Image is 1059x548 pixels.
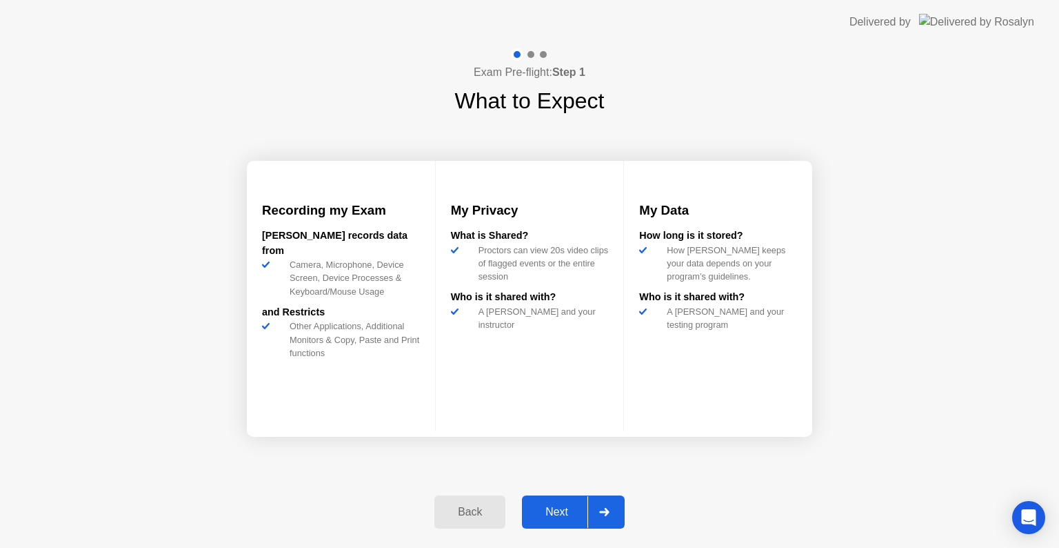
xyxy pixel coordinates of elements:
[552,66,585,78] b: Step 1
[639,228,797,244] div: How long is it stored?
[661,305,797,331] div: A [PERSON_NAME] and your testing program
[661,244,797,284] div: How [PERSON_NAME] keeps your data depends on your program’s guidelines.
[262,305,420,320] div: and Restricts
[262,201,420,220] h3: Recording my Exam
[262,228,420,258] div: [PERSON_NAME] records data from
[526,506,587,518] div: Next
[639,290,797,305] div: Who is it shared with?
[919,14,1034,30] img: Delivered by Rosalyn
[284,320,420,360] div: Other Applications, Additional Monitors & Copy, Paste and Print functions
[849,14,911,30] div: Delivered by
[451,201,609,220] h3: My Privacy
[438,506,501,518] div: Back
[284,258,420,298] div: Camera, Microphone, Device Screen, Device Processes & Keyboard/Mouse Usage
[1012,501,1045,534] div: Open Intercom Messenger
[473,305,609,331] div: A [PERSON_NAME] and your instructor
[455,84,605,117] h1: What to Expect
[522,496,625,529] button: Next
[451,228,609,244] div: What is Shared?
[639,201,797,220] h3: My Data
[473,244,609,284] div: Proctors can view 20s video clips of flagged events or the entire session
[451,290,609,305] div: Who is it shared with?
[434,496,505,529] button: Back
[474,64,585,81] h4: Exam Pre-flight:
